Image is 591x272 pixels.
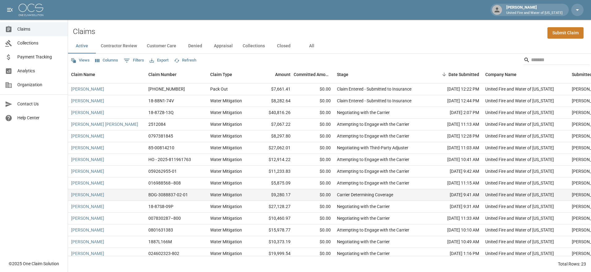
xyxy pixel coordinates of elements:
button: Collections [238,39,270,53]
div: [DATE] 10:41 AM [427,154,482,166]
div: $0.00 [294,83,334,95]
button: Views [69,56,91,65]
div: Carrier Determining Coverage [337,192,393,198]
div: United Fire and Water of Louisiana [485,98,554,104]
span: Claims [17,26,63,32]
div: United Fire and Water of Louisiana [485,109,554,116]
div: Attempting to Engage with the Carrier [337,168,409,174]
div: Water Mitigation [210,121,242,127]
a: [PERSON_NAME] [71,168,104,174]
div: Committed Amount [294,66,334,83]
div: 18-87Z8-13Q [148,109,174,116]
div: 1887L166M [148,239,172,245]
div: Negotiating with the Carrier [337,215,390,221]
div: Negotiating with Third-Party Adjuster [337,145,408,151]
div: $0.00 [294,154,334,166]
div: Claim Number [148,66,176,83]
div: Water Mitigation [210,109,242,116]
div: Water Mitigation [210,203,242,210]
h2: Claims [73,27,95,36]
button: Show filters [122,56,146,66]
span: Analytics [17,68,63,74]
a: [PERSON_NAME] [71,250,104,257]
div: Attempting to Engage with the Carrier [337,133,409,139]
div: 024602323-802 [148,250,179,257]
div: Negotiating with the Carrier [337,109,390,116]
div: Claim Number [145,66,207,83]
div: Amount [253,66,294,83]
a: [PERSON_NAME] [71,239,104,245]
div: Stage [334,66,427,83]
div: Claim Type [207,66,253,83]
div: Water Mitigation [210,250,242,257]
div: United Fire and Water of Louisiana [485,86,554,92]
div: Water Mitigation [210,145,242,151]
a: [PERSON_NAME] [71,109,104,116]
div: United Fire and Water of Louisiana [485,215,554,221]
a: [PERSON_NAME] [71,180,104,186]
div: 0797381845 [148,133,173,139]
div: [PERSON_NAME] [504,4,565,15]
div: 18-87S8-09P [148,203,173,210]
div: [DATE] 12:44 PM [427,95,482,107]
button: Sort [440,70,449,79]
a: Submit Claim [547,27,584,39]
div: 059262955-01 [148,168,177,174]
span: Collections [17,40,63,46]
div: Water Mitigation [210,227,242,233]
span: Contact Us [17,101,63,107]
div: [DATE] 11:15 AM [427,177,482,189]
div: Water Mitigation [210,133,242,139]
button: Active [68,39,96,53]
div: Negotiating with the Carrier [337,203,390,210]
div: 01-009-017386 [148,86,185,92]
div: Attempting to Engage with the Carrier [337,156,409,163]
div: Search [524,55,590,66]
a: [PERSON_NAME] [71,227,104,233]
div: $15,978.77 [253,224,294,236]
button: open drawer [4,4,16,16]
div: dynamic tabs [68,39,591,53]
a: [PERSON_NAME] [71,133,104,139]
div: [DATE] 9:42 AM [427,166,482,177]
div: $12,914.22 [253,154,294,166]
div: [DATE] 10:49 AM [427,236,482,248]
div: United Fire and Water of Louisiana [485,133,554,139]
div: United Fire and Water of Louisiana [485,192,554,198]
div: Water Mitigation [210,215,242,221]
div: 85-00814210 [148,145,174,151]
span: Payment Tracking [17,54,63,60]
a: [PERSON_NAME] [71,98,104,104]
div: $7,661.41 [253,83,294,95]
div: [DATE] 9:41 AM [427,189,482,201]
div: $5,875.09 [253,177,294,189]
button: Closed [270,39,298,53]
button: Denied [181,39,209,53]
div: United Fire and Water of Louisiana [485,203,554,210]
div: $27,062.01 [253,142,294,154]
div: $40,816.26 [253,107,294,119]
div: 18-88N1-74V [148,98,174,104]
div: Date Submitted [427,66,482,83]
div: $0.00 [294,119,334,130]
a: [PERSON_NAME] [71,203,104,210]
div: 2512084 [148,121,166,127]
button: Export [148,56,170,65]
div: Amount [275,66,291,83]
div: $0.00 [294,177,334,189]
div: Water Mitigation [210,239,242,245]
button: Contractor Review [96,39,142,53]
div: [DATE] 11:33 AM [427,213,482,224]
button: Customer Care [142,39,181,53]
div: Water Mitigation [210,192,242,198]
div: Date Submitted [449,66,479,83]
div: HO - 2025-811961763 [148,156,191,163]
a: [PERSON_NAME] [71,145,104,151]
div: $0.00 [294,248,334,260]
button: Refresh [172,56,198,65]
div: $0.00 [294,236,334,248]
div: Claim Type [210,66,232,83]
div: Pack Out [210,86,228,92]
div: Water Mitigation [210,98,242,104]
div: United Fire and Water of Louisiana [485,227,554,233]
